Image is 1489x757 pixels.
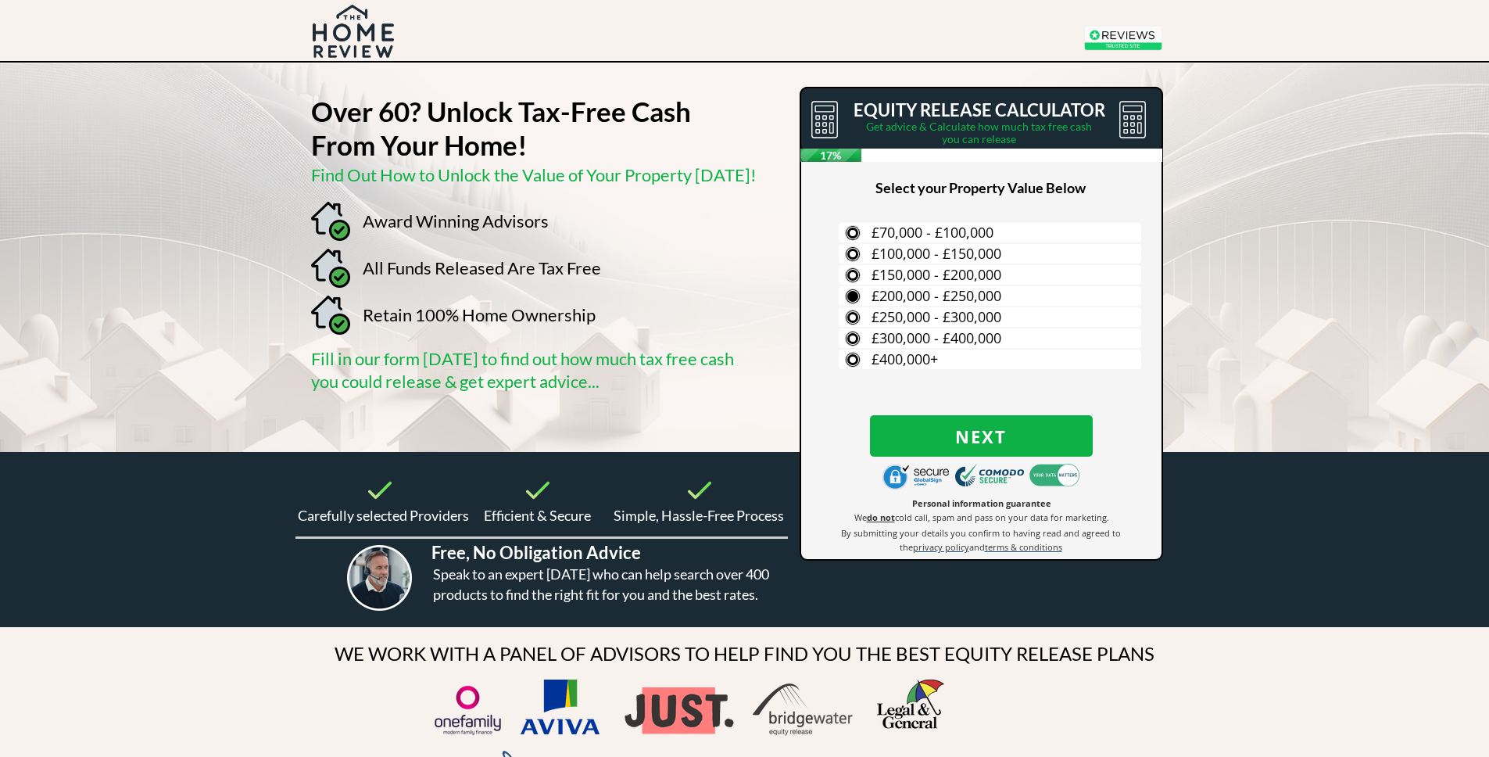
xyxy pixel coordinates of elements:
span: We cold call, spam and pass on your data for marketing. [854,511,1109,523]
a: terms & conditions [985,540,1062,553]
span: Next [870,426,1093,447]
span: £400,000+ [872,350,938,368]
span: Speak to an expert [DATE] who can help search over 400 products to find the right fit for you and... [433,565,769,603]
span: £300,000 - £400,000 [872,328,1001,347]
span: Carefully selected Providers [298,507,469,524]
span: terms & conditions [985,541,1062,553]
span: Award Winning Advisors [363,210,549,231]
span: £250,000 - £300,000 [872,307,1001,326]
span: Select your Property Value Below [875,179,1086,196]
span: £100,000 - £150,000 [872,244,1001,263]
span: Get advice & Calculate how much tax free cash you can release [866,120,1092,145]
span: £150,000 - £200,000 [872,265,1001,284]
span: Fill in our form [DATE] to find out how much tax free cash you could release & get expert advice... [311,348,734,392]
span: Retain 100% Home Ownership [363,304,596,325]
a: privacy policy [913,540,969,553]
span: 17% [800,149,862,162]
strong: Over 60? Unlock Tax-Free Cash From Your Home! [311,95,691,161]
span: privacy policy [913,541,969,553]
span: Personal information guarantee [912,497,1051,509]
span: Efficient & Secure [484,507,591,524]
span: Free, No Obligation Advice [431,542,641,563]
span: EQUITY RELEASE CALCULATOR [854,99,1105,120]
span: and [969,541,985,553]
span: £70,000 - £100,000 [872,223,993,242]
strong: do not [867,511,895,523]
span: By submitting your details you confirm to having read and agreed to the [841,527,1121,553]
span: Simple, Hassle-Free Process [614,507,784,524]
button: Next [870,415,1093,457]
span: WE WORK WITH A PANEL OF ADVISORS TO HELP FIND YOU THE BEST EQUITY RELEASE PLANS [335,642,1154,665]
span: Find Out How to Unlock the Value of Your Property [DATE]! [311,164,757,185]
span: All Funds Released Are Tax Free [363,257,601,278]
span: £200,000 - £250,000 [872,286,1001,305]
